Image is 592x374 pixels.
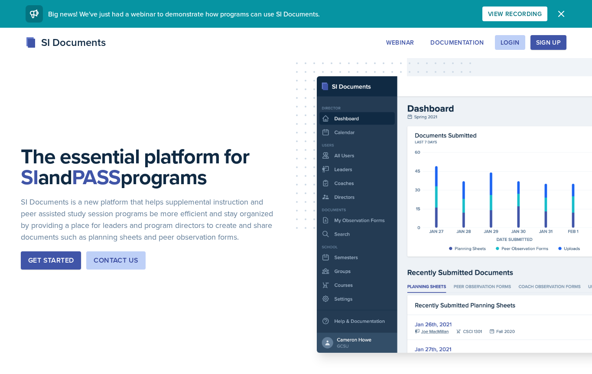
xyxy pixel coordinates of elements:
[530,35,566,50] button: Sign Up
[386,39,414,46] div: Webinar
[86,251,146,270] button: Contact Us
[430,39,484,46] div: Documentation
[94,255,138,266] div: Contact Us
[381,35,420,50] button: Webinar
[425,35,490,50] button: Documentation
[28,255,74,266] div: Get Started
[26,35,106,50] div: SI Documents
[488,10,542,17] div: View Recording
[482,7,547,21] button: View Recording
[48,9,320,19] span: Big news! We've just had a webinar to demonstrate how programs can use SI Documents.
[536,39,561,46] div: Sign Up
[501,39,520,46] div: Login
[21,251,81,270] button: Get Started
[495,35,525,50] button: Login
